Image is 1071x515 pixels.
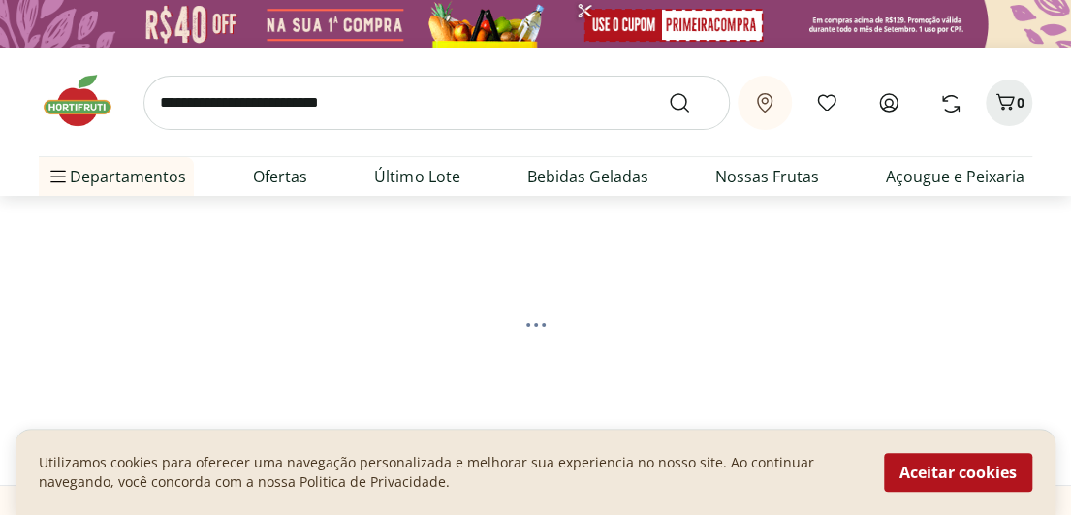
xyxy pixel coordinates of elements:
[986,80,1032,126] button: Carrinho
[47,153,186,200] span: Departamentos
[715,165,819,188] a: Nossas Frutas
[374,165,459,188] a: Último Lote
[527,165,648,188] a: Bebidas Geladas
[884,453,1032,492] button: Aceitar cookies
[39,453,861,492] p: Utilizamos cookies para oferecer uma navegação personalizada e melhorar sua experiencia no nosso ...
[47,153,70,200] button: Menu
[668,91,714,114] button: Submit Search
[39,72,136,130] img: Hortifruti
[253,165,307,188] a: Ofertas
[143,76,730,130] input: search
[886,165,1024,188] a: Açougue e Peixaria
[1017,93,1024,112] span: 0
